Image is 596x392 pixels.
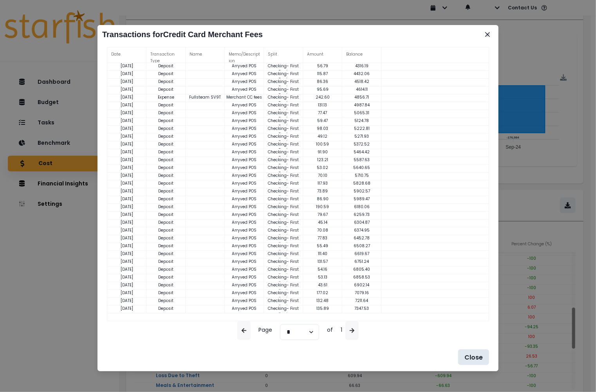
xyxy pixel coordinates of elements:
[303,298,342,304] p: 132.48
[225,290,264,296] p: Arryved POS
[264,235,303,247] p: Checking- First Bank
[146,274,186,280] p: Deposit
[107,274,146,280] p: [DATE]
[303,259,342,264] p: 131.57
[107,180,146,186] p: [DATE]
[107,188,146,194] p: [DATE]
[342,196,381,202] p: 5989.47
[254,321,277,340] p: Page
[303,102,342,108] p: 131.13
[264,102,303,114] p: Checking- First Bank
[107,196,146,202] p: [DATE]
[225,219,264,225] p: Arryved POS
[303,110,342,116] p: 77.47
[107,79,146,85] p: [DATE]
[264,71,303,83] p: Checking- First Bank
[303,235,342,241] p: 77.83
[303,141,342,147] p: 100.59
[146,259,186,264] p: Deposit
[264,298,303,309] p: Checking- First Bank
[303,94,342,100] p: 242.60
[264,110,303,122] p: Checking- First Bank
[303,180,342,186] p: 117.93
[342,133,381,139] p: 5271.93
[107,227,146,233] p: [DATE]
[225,133,264,139] p: Arryved POS
[225,141,264,147] p: Arryved POS
[107,306,146,311] p: [DATE]
[303,243,342,249] p: 55.49
[342,204,381,210] p: 6180.06
[303,219,342,225] p: 45.14
[264,149,303,161] p: Checking- First Bank
[225,235,264,241] p: Arryved POS
[107,133,146,139] p: [DATE]
[146,133,186,139] p: Deposit
[342,259,381,264] p: 6751.24
[303,71,342,77] p: 115.87
[264,282,303,294] p: Checking- First Bank
[342,157,381,163] p: 5587.63
[107,219,146,225] p: [DATE]
[303,290,342,296] p: 177.02
[107,71,146,77] p: [DATE]
[264,165,303,176] p: Checking- First Bank
[342,235,381,241] p: 6452.78
[225,149,264,155] p: Arryved POS
[264,243,303,255] p: Checking- First Bank
[303,227,342,233] p: 70.08
[225,274,264,280] p: Arryved POS
[146,79,186,85] p: Deposit
[342,165,381,171] p: 5640.65
[102,30,486,39] h2: Transactions for Credit Card Merchant Fees
[107,110,146,116] p: [DATE]
[107,266,146,272] p: [DATE]
[225,157,264,163] p: Arryved POS
[146,86,186,92] p: Deposit
[146,306,186,311] p: Deposit
[146,63,186,69] p: Deposit
[264,306,303,317] p: Checking- First Bank
[146,173,186,178] p: Deposit
[225,71,264,77] p: Arryved POS
[225,79,264,85] p: Arryved POS
[342,180,381,186] p: 5828.68
[107,157,146,163] p: [DATE]
[264,219,303,231] p: Checking- First Bank
[186,94,225,100] p: Fullsteam SV9T
[146,290,186,296] p: Deposit
[303,133,342,139] p: 49.12
[303,126,342,131] p: 98.03
[146,227,186,233] p: Deposit
[225,180,264,186] p: Arryved POS
[146,71,186,77] p: Deposit
[146,110,186,116] p: Deposit
[225,94,264,100] p: Merchant CC fees
[225,266,264,272] p: Arryved POS
[264,204,303,216] p: Checking- First Bank
[342,282,381,288] p: 6902.14
[303,274,342,280] p: 53.13
[146,94,186,100] p: Expense
[342,219,381,225] p: 6304.87
[225,243,264,249] p: Arryved POS
[225,110,264,116] p: Arryved POS
[303,212,342,218] p: 79.67
[342,188,381,194] p: 5902.57
[264,94,303,106] p: Checking- First Bank
[264,259,303,270] p: Checking- First Bank
[264,133,303,145] p: Checking- First Bank
[146,204,186,210] p: Deposit
[303,47,342,63] div: Amount
[342,306,381,311] p: 7347.53
[225,102,264,108] p: Arryved POS
[342,298,381,304] p: 7211.64
[146,118,186,124] p: Deposit
[342,227,381,233] p: 6374.95
[225,259,264,264] p: Arryved POS
[146,126,186,131] p: Deposit
[342,141,381,147] p: 5372.52
[264,212,303,223] p: Checking- First Bank
[107,94,146,100] p: [DATE]
[481,28,494,41] button: Close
